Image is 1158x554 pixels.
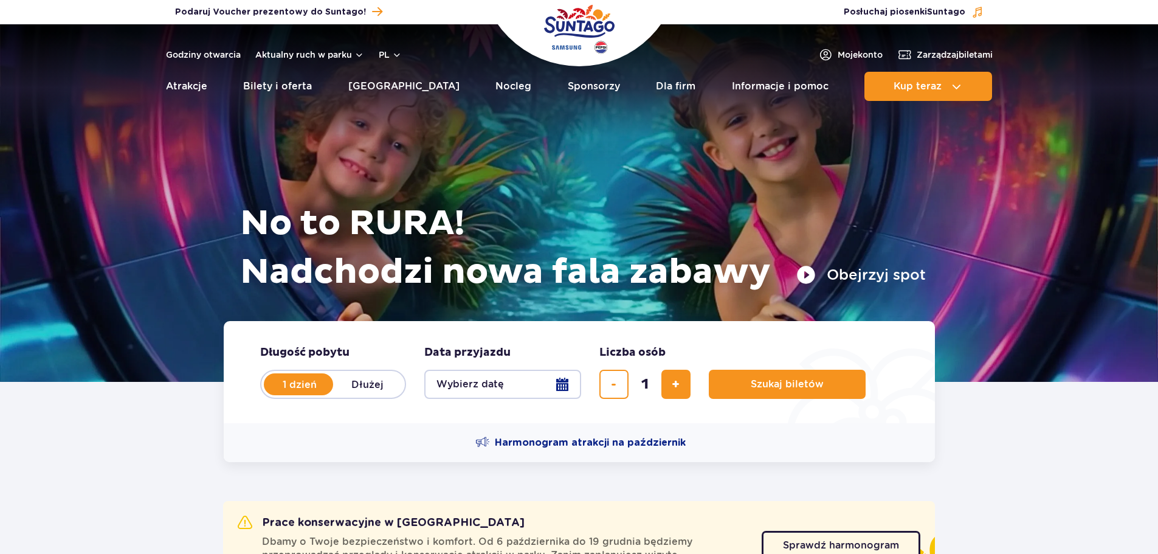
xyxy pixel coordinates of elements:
[709,370,866,399] button: Szukaj biletów
[897,47,993,62] a: Zarządzajbiletami
[495,436,686,449] span: Harmonogram atrakcji na październik
[732,72,829,101] a: Informacje i pomoc
[238,516,525,530] h2: Prace konserwacyjne w [GEOGRAPHIC_DATA]
[166,49,241,61] a: Godziny otwarcia
[175,4,382,20] a: Podaruj Voucher prezentowy do Suntago!
[917,49,993,61] span: Zarządzaj biletami
[894,81,942,92] span: Kup teraz
[240,199,926,297] h1: No to RURA! Nadchodzi nowa fala zabawy
[379,49,402,61] button: pl
[864,72,992,101] button: Kup teraz
[661,370,691,399] button: dodaj bilet
[599,345,666,360] span: Liczba osób
[475,435,686,450] a: Harmonogram atrakcji na październik
[255,50,364,60] button: Aktualny ruch w parku
[495,72,531,101] a: Nocleg
[796,265,926,285] button: Obejrzyj spot
[844,6,965,18] span: Posłuchaj piosenki
[568,72,620,101] a: Sponsorzy
[224,321,935,423] form: Planowanie wizyty w Park of Poland
[927,8,965,16] span: Suntago
[175,6,366,18] span: Podaruj Voucher prezentowy do Suntago!
[265,372,334,397] label: 1 dzień
[424,345,511,360] span: Data przyjazdu
[166,72,207,101] a: Atrakcje
[333,372,402,397] label: Dłużej
[844,6,984,18] button: Posłuchaj piosenkiSuntago
[818,47,883,62] a: Mojekonto
[599,370,629,399] button: usuń bilet
[424,370,581,399] button: Wybierz datę
[656,72,695,101] a: Dla firm
[243,72,312,101] a: Bilety i oferta
[348,72,460,101] a: [GEOGRAPHIC_DATA]
[751,379,824,390] span: Szukaj biletów
[260,345,350,360] span: Długość pobytu
[630,370,660,399] input: liczba biletów
[838,49,883,61] span: Moje konto
[783,541,899,550] span: Sprawdź harmonogram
